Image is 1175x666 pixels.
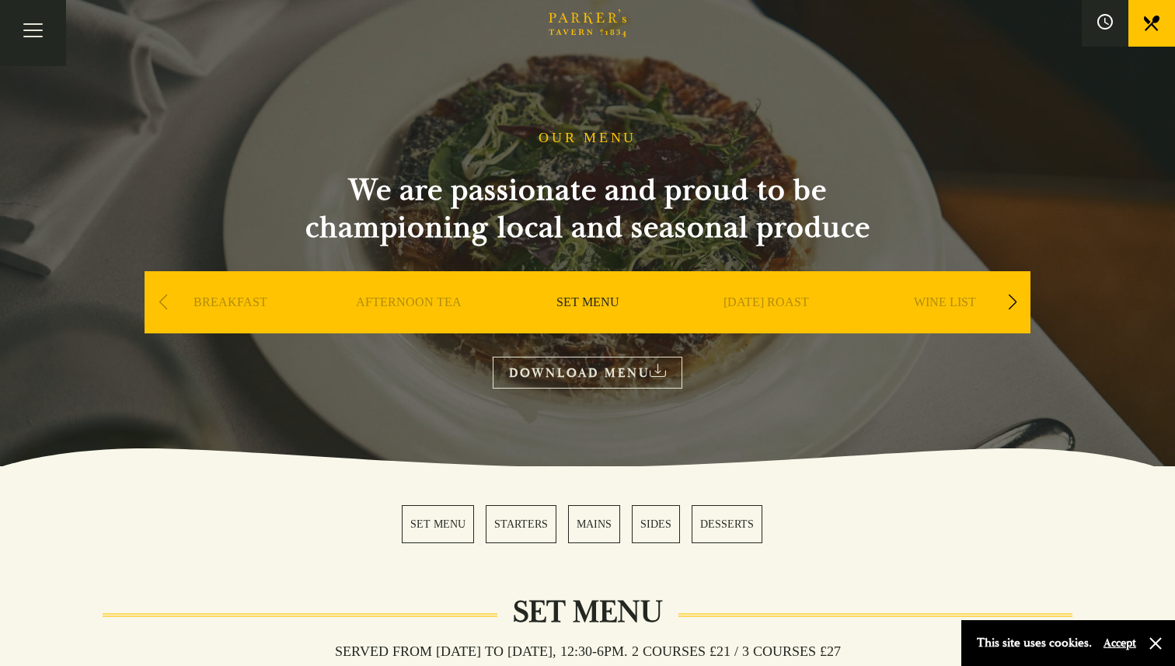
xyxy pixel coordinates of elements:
[319,643,856,660] h3: Served from [DATE] to [DATE], 12:30-6pm. 2 COURSES £21 / 3 COURSES £27
[493,357,682,389] a: DOWNLOAD MENU
[632,505,680,543] a: 4 / 5
[681,271,852,380] div: 4 / 9
[502,271,673,380] div: 3 / 9
[486,505,556,543] a: 2 / 5
[1002,285,1023,319] div: Next slide
[152,285,173,319] div: Previous slide
[194,295,267,357] a: BREAKFAST
[859,271,1030,380] div: 5 / 9
[145,271,316,380] div: 1 / 9
[402,505,474,543] a: 1 / 5
[568,505,620,543] a: 3 / 5
[723,295,809,357] a: [DATE] ROAST
[1104,636,1136,650] button: Accept
[1148,636,1163,651] button: Close and accept
[497,594,678,631] h2: Set Menu
[692,505,762,543] a: 5 / 5
[323,271,494,380] div: 2 / 9
[539,130,636,147] h1: OUR MENU
[977,632,1092,654] p: This site uses cookies.
[277,172,898,246] h2: We are passionate and proud to be championing local and seasonal produce
[356,295,462,357] a: AFTERNOON TEA
[556,295,619,357] a: SET MENU
[914,295,976,357] a: WINE LIST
